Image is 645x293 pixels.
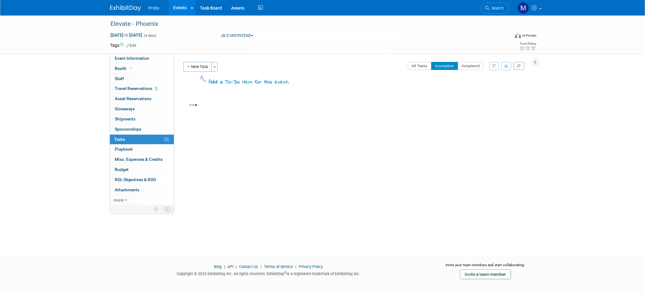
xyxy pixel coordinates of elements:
[110,114,174,124] a: Shipments
[110,104,174,114] a: Giveaways
[284,271,286,274] sup: ®
[214,264,222,269] a: Blog
[110,74,174,84] a: Staff
[110,124,174,134] a: Sponsorships
[115,187,139,192] span: Attachments
[264,264,293,269] a: Terms of Service
[299,264,323,269] a: Privacy Policy
[234,264,238,269] span: |
[239,264,258,269] a: Contact Us
[148,6,159,10] span: Protiv
[110,195,174,205] a: more
[110,32,142,38] span: [DATE] [DATE]
[110,94,174,104] a: Asset Reservations
[115,127,141,132] span: Sponsorships
[115,116,135,121] span: Shipments
[190,104,197,106] img: loading...
[209,79,289,86] div: Add a To-Do item for this event.
[522,33,536,38] div: In-Person
[110,64,174,74] a: Booth
[114,197,123,202] span: more
[514,62,524,70] a: Refresh
[115,66,134,71] span: Booth
[110,84,174,94] a: Travel Reservations2
[431,62,458,70] button: Incomplete
[154,86,158,91] span: 2
[110,270,427,277] div: Copyright © 2025 ExhibitDay, Inc. All rights reserved. ExhibitDay is a registered trademark of Ex...
[110,165,174,175] a: Budget
[219,32,256,39] button: Committed
[115,157,163,162] span: Misc. Expenses & Credits
[108,18,500,30] div: Elevate - Phoenix
[294,264,298,269] span: |
[110,144,174,154] a: Playbook
[436,262,535,272] div: Invite your team members and start collaborating:
[115,167,129,172] span: Budget
[183,62,212,72] button: New Task
[110,5,141,11] img: ExhibitDay
[114,137,125,142] span: Tasks
[259,264,263,269] span: |
[517,2,529,14] img: Michael Fortinberry
[123,33,129,38] span: to
[110,175,174,185] a: ROI, Objectives & ROO
[115,147,133,152] span: Playbook
[115,56,149,61] span: Event Information
[115,86,158,91] span: Travel Reservations
[408,62,431,70] button: All Tasks
[489,6,503,10] span: Search
[473,32,536,41] div: Event Format
[222,264,226,269] span: |
[162,205,174,213] td: Toggle Event Tabs
[110,155,174,165] a: Misc. Expenses & Credits
[143,34,156,38] span: (4 days)
[110,135,174,144] a: Tasks
[126,43,136,48] a: Edit
[481,3,509,14] a: Search
[115,76,124,81] span: Staff
[227,264,233,269] a: API
[515,33,521,38] img: Format-Inperson.png
[115,96,151,101] span: Asset Reservations
[115,106,135,111] span: Giveaways
[115,177,156,182] span: ROI, Objectives & ROO
[110,185,174,195] a: Attachments
[151,205,162,213] td: Personalize Event Tab Strip
[110,42,136,48] td: Tags
[110,54,174,63] a: Event Information
[129,67,132,70] i: Booth reservation complete
[519,42,536,45] div: Event Rating
[458,62,484,70] button: Completed
[460,269,511,279] a: Invite a team member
